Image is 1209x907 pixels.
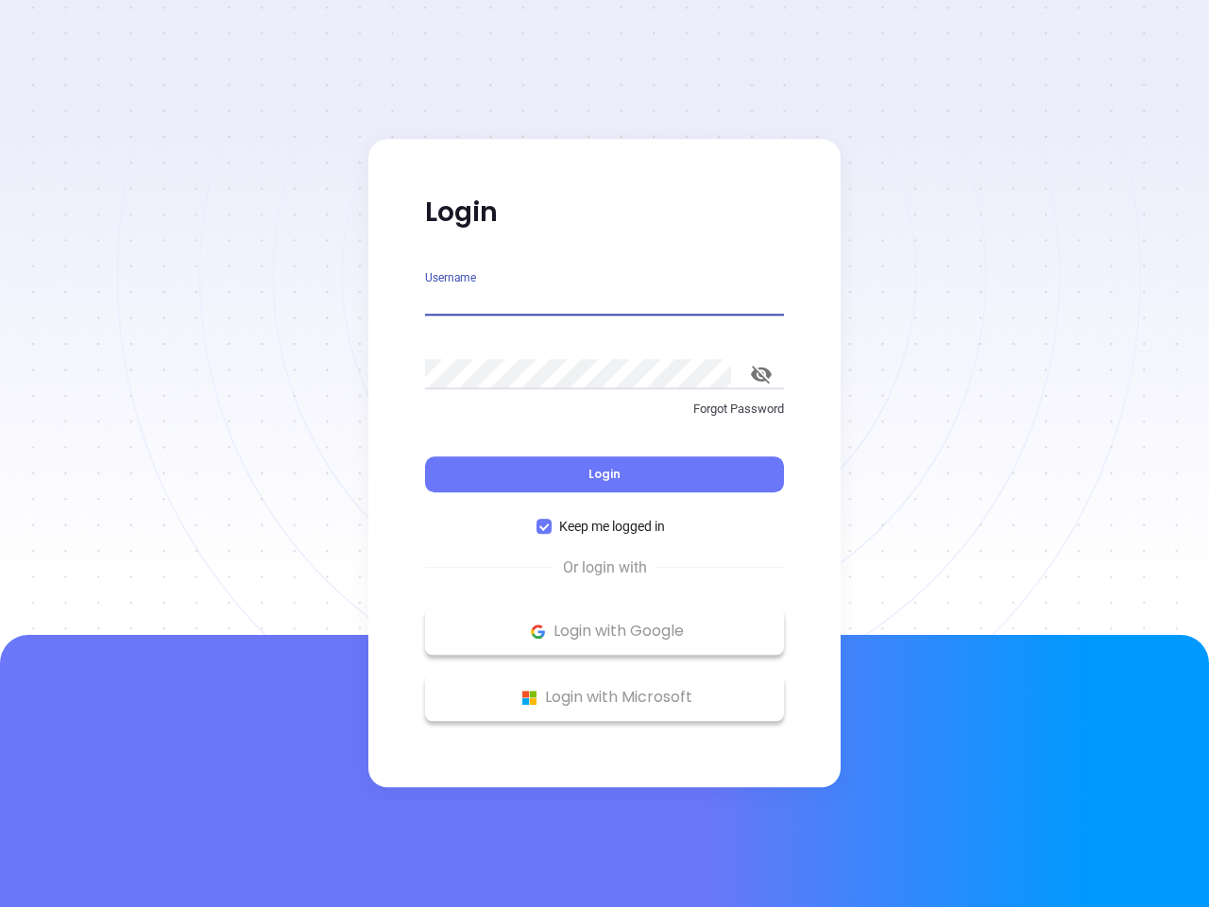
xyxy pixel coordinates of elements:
[425,196,784,230] p: Login
[526,620,550,643] img: Google Logo
[434,617,775,645] p: Login with Google
[425,272,476,283] label: Username
[518,686,541,710] img: Microsoft Logo
[739,351,784,397] button: toggle password visibility
[425,608,784,655] button: Google Logo Login with Google
[425,400,784,434] a: Forgot Password
[425,674,784,721] button: Microsoft Logo Login with Microsoft
[588,466,621,482] span: Login
[434,683,775,711] p: Login with Microsoft
[425,400,784,419] p: Forgot Password
[552,516,673,537] span: Keep me logged in
[425,456,784,492] button: Login
[553,556,656,579] span: Or login with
